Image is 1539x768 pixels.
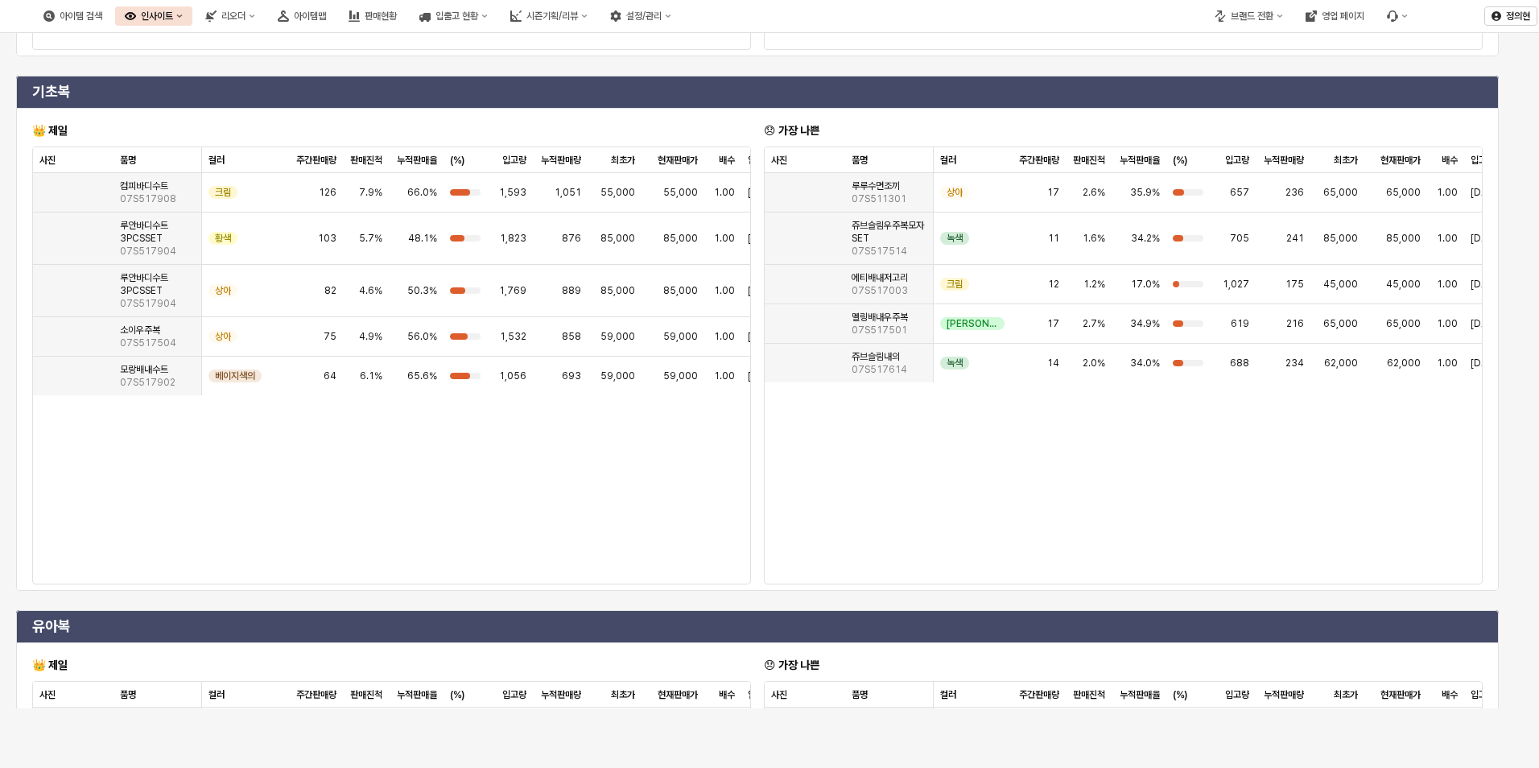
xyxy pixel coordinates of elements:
div: 판매현황 [339,6,406,26]
span: 판매진척 [1073,688,1105,701]
span: 쥬브슬림내의 [852,350,900,363]
span: 7.9% [359,186,382,199]
span: 85,000 [600,232,635,245]
span: 59,000 [663,370,698,382]
span: 현재판매가 [1380,688,1421,701]
div: 입출고 현황 [435,10,478,22]
span: 누적판매량 [1264,688,1304,701]
span: 입고량 [1225,688,1249,701]
span: [DATE] [1471,357,1502,370]
span: 07S517504 [120,337,176,349]
span: 1.00 [1437,232,1458,245]
span: 1,823 [500,232,526,245]
span: 품명 [852,154,868,167]
span: 사진 [39,154,56,167]
span: 12 [1048,278,1059,291]
span: 배수 [719,688,735,701]
h6: 👑 제일 [32,123,751,138]
span: 1.00 [1437,186,1458,199]
span: 현재판매가 [658,688,698,701]
span: 103 [318,232,336,245]
span: 34.2% [1131,232,1160,245]
span: 베이지색의 [215,370,255,382]
span: [DATE] [1471,186,1502,199]
span: 주간판매량 [1019,154,1059,167]
span: 1,769 [499,284,526,297]
span: 241 [1286,232,1304,245]
span: 85,000 [1386,232,1421,245]
span: 65,000 [1323,317,1358,330]
button: 브랜드 전환 [1205,6,1293,26]
span: 619 [1231,317,1249,330]
h6: 😞 가장 나쁜 [764,658,1483,672]
button: 아이템맵 [268,6,336,26]
span: 1.00 [714,186,735,199]
span: 루루수면조끼 [852,180,900,192]
span: 07S517614 [852,363,907,376]
button: 시즌기획/리뷰 [501,6,597,26]
button: 인사이트 [115,6,192,26]
div: 아이템 검색 [34,6,112,26]
span: 누적판매율 [397,688,437,701]
span: 62,000 [1387,357,1421,370]
div: 영업 페이지 [1322,10,1364,22]
span: 컬러 [208,688,225,701]
span: [DATE] [748,284,779,297]
span: 35.9% [1130,186,1160,199]
div: 설정/관리 [600,6,681,26]
span: [DATE] [1471,278,1502,291]
span: 1,532 [500,330,526,343]
span: 17.0% [1131,278,1160,291]
span: 216 [1286,317,1304,330]
span: 1,027 [1223,278,1249,291]
span: 858 [562,330,581,343]
span: 07S517514 [852,245,907,258]
span: 34.0% [1130,357,1160,370]
div: 리오더 [196,6,265,26]
span: 62,000 [1324,357,1358,370]
div: 리오더 [221,10,245,22]
span: 85,000 [1323,232,1358,245]
span: 5.7% [359,232,382,245]
span: 82 [324,284,336,297]
div: 입출고 현황 [410,6,497,26]
span: (%) [1173,688,1187,701]
div: 메뉴 항목 6 [1377,6,1417,26]
span: 75 [324,330,336,343]
span: 황색 [215,232,231,245]
span: 65,000 [1323,186,1358,199]
span: 누적판매량 [541,154,581,167]
span: 크림 [947,278,963,291]
span: 1.6% [1083,232,1105,245]
span: [DATE] [748,370,779,382]
h6: 😞 가장 나쁜 [764,123,1483,138]
span: 55,000 [663,186,698,199]
span: 1,593 [499,186,526,199]
div: 설정/관리 [626,10,662,22]
span: 14 [1047,357,1059,370]
span: 컬러 [940,688,956,701]
div: 아이템 검색 [60,10,102,22]
span: 현재판매가 [1380,154,1421,167]
span: 1.00 [714,284,735,297]
span: 품명 [852,688,868,701]
span: 컬러 [208,154,225,167]
span: 59,000 [663,330,698,343]
span: [DATE] [748,186,779,199]
span: 녹색 [947,357,963,370]
span: 11 [1048,232,1059,245]
span: 2.7% [1083,317,1105,330]
span: (%) [450,154,464,167]
span: 45,000 [1323,278,1358,291]
span: 사진 [39,688,56,701]
span: 현재판매가 [658,154,698,167]
span: 최초가 [611,688,635,701]
span: 126 [319,186,336,199]
span: 889 [562,284,581,297]
span: 85,000 [600,284,635,297]
span: 07S517003 [852,284,908,297]
span: 1.00 [1437,357,1458,370]
span: 누적판매율 [1120,154,1160,167]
